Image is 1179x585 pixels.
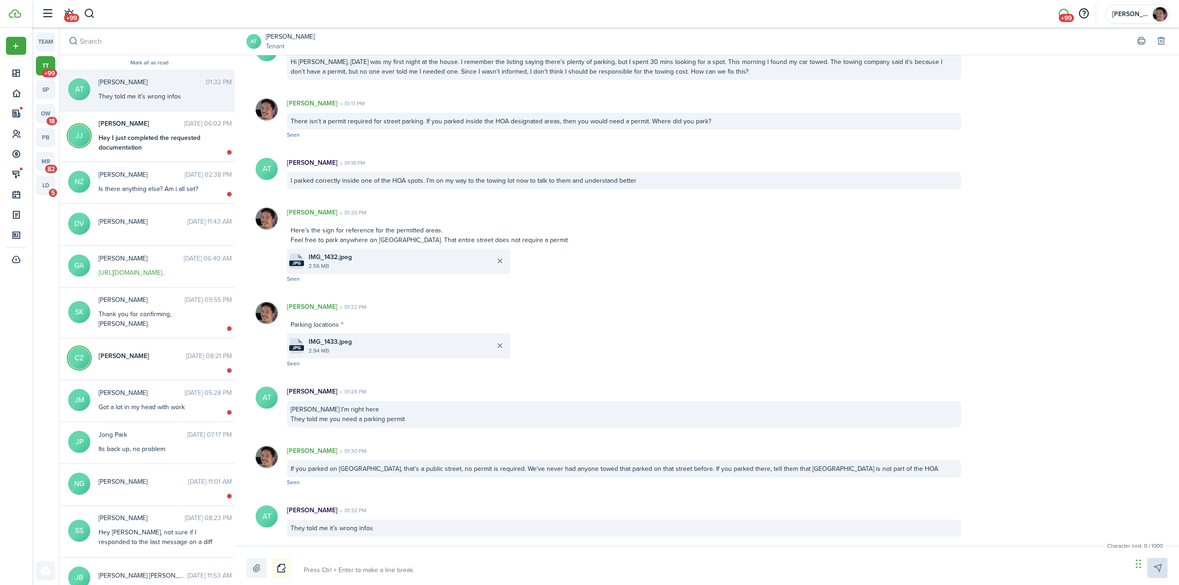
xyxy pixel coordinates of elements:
a: [PERSON_NAME] [266,32,315,41]
img: Andy Bui [256,302,278,324]
img: Andy Bui [256,98,278,121]
span: Stephen Slater [99,513,185,523]
button: Delete file [492,338,508,354]
a: ow [36,104,55,123]
a: sp [36,80,55,99]
time: 01:18 PM [338,159,365,167]
time: [DATE] 05:28 PM [185,388,232,398]
span: Natalia Gallagher [99,477,188,487]
iframe: Chat Widget [1133,541,1179,585]
span: +99 [64,14,79,22]
button: Search [84,6,95,22]
span: 18 [47,117,57,125]
button: Delete [1155,35,1167,48]
div: Got a lot in my head with work [99,402,214,412]
avatar-text: SK [68,301,90,323]
a: tt [36,56,55,75]
input: search [59,28,239,55]
time: 01:28 PM [338,388,367,396]
button: Open resource center [1076,6,1091,22]
a: pb [36,128,55,147]
avatar-text: NG [68,473,90,495]
a: team [36,32,55,52]
a: Notifications [60,2,77,26]
file-extension: jpg [289,345,304,351]
span: Seen [287,359,300,368]
span: Nyi Zaw [99,170,185,180]
p: [PERSON_NAME] [287,158,338,168]
time: [DATE] 11:43 AM [187,217,232,226]
p: [PERSON_NAME] [287,208,338,217]
time: 01:17 PM [338,99,365,108]
time: [DATE] 09:55 PM [185,295,232,305]
div: Hey I just completed the requested documentation [99,133,214,152]
span: Jong Park [99,430,187,440]
time: 01:22 PM [338,303,367,311]
avatar-text: AT [256,505,278,527]
span: Gregory Adams [99,254,184,263]
span: Johnny Jones [99,119,184,128]
span: +99 [42,69,57,77]
span: IMG_1432.jpeg [309,252,352,262]
p: [PERSON_NAME] [287,387,338,396]
time: 01:30 PM [338,447,367,455]
div: [PERSON_NAME] I’m right here They told me you need a parking permit [287,401,961,428]
button: Open menu [6,37,26,55]
file-icon: File [289,254,304,269]
p: [PERSON_NAME] [287,98,338,108]
file-extension: jpg [289,261,304,266]
div: Its back up, no problem [99,444,214,454]
span: 82 [45,165,57,173]
avatar-text: CZ [68,347,90,369]
img: Andy [1153,7,1167,22]
span: Dwight Vidaud [99,217,187,226]
time: [DATE] 11:53 AM [187,571,232,580]
a: mr [36,152,55,171]
a: AT [246,34,261,49]
file-icon: File [289,338,304,353]
file-size: 2.94 MB [309,347,492,355]
div: Hi [PERSON_NAME], [DATE] was my first night at the house. I remember the listing saying there’s p... [287,53,961,80]
span: Abderrahmen Triki [99,77,206,87]
time: [DATE] 11:01 AM [188,477,232,487]
time: 01:32 PM [338,506,367,515]
p: [PERSON_NAME] [287,302,338,312]
div: Drag [1136,550,1141,578]
time: [DATE] 02:38 PM [185,170,232,180]
button: Print [1135,35,1148,48]
avatar-text: AT [68,78,90,100]
div: They told me it’s wrong infos [99,92,214,101]
a: ld [36,176,55,195]
time: [DATE] 06:02 PM [184,119,232,128]
div: Here’s the sign for reference for the permitted areas. Feel free to park anywhere on [GEOGRAPHIC_... [287,222,961,249]
span: Seen [287,478,300,487]
file-size: 2.56 MB [309,262,492,270]
span: IMG_1433.jpeg [309,337,352,347]
p: [PERSON_NAME] [287,505,338,515]
time: 01:32 PM [206,77,232,87]
avatar-text: DV [68,213,90,235]
div: There isn’t a permit required for street parking. If you parked inside the HOA designated areas, ... [287,113,961,130]
span: Seen [287,131,300,139]
span: Shad Khan [99,295,185,305]
img: Andy Bui [256,208,278,230]
img: TenantCloud [9,9,21,18]
time: [DATE] 08:21 PM [186,351,232,361]
time: [DATE] 06:40 AM [184,254,232,263]
avatar-text: NZ [68,171,90,193]
button: Open sidebar [39,5,56,23]
time: [DATE] 08:23 PM [185,513,232,523]
div: Parking locations ^ [287,316,961,333]
small: Character limit: 0 / 1000 [1105,542,1165,550]
span: Jay Balaram Sankhe [99,571,187,580]
img: Andy Bui [256,446,278,468]
a: Tenant [266,41,315,51]
span: Jonathan Melendez Salgado [99,388,185,398]
time: 01:20 PM [338,209,367,217]
avatar-text: JP [68,431,90,453]
span: Chao Zan [99,351,186,361]
p: [PERSON_NAME] [287,446,338,456]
